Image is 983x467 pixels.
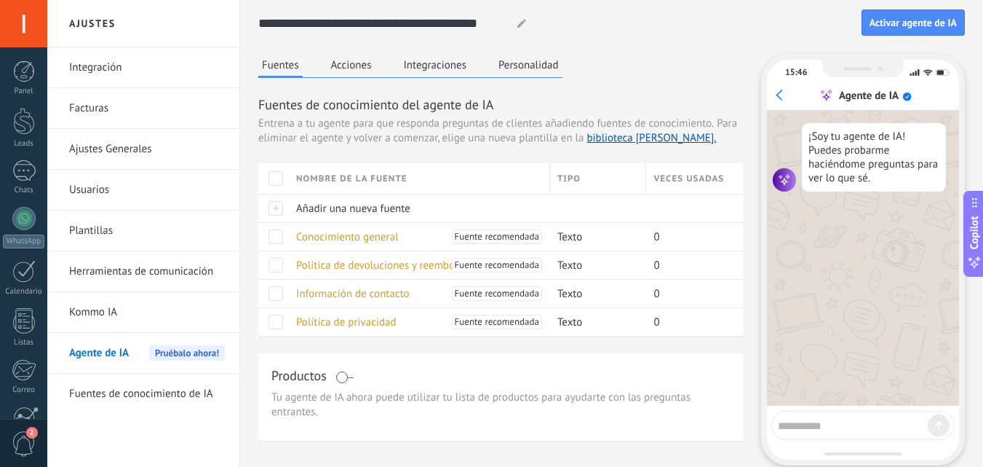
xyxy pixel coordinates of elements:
[785,67,807,78] div: 15:46
[47,47,239,88] li: Integración
[653,287,659,301] span: 0
[455,315,539,329] span: Fuente recomendada
[967,216,982,249] span: Copilot
[773,168,796,192] img: agent icon
[646,280,732,307] div: 0
[839,89,899,103] div: Agente de IA
[69,47,225,88] a: Integración
[646,308,732,336] div: 0
[69,292,225,333] a: Kommo IA
[296,315,397,329] span: Política de privacidad
[455,258,539,272] span: Fuente recomendada
[653,259,659,272] span: 0
[327,54,375,76] button: Acciones
[653,230,659,244] span: 0
[861,9,965,36] button: Activar agente de IA
[400,54,471,76] button: Integraciones
[550,280,640,307] div: Texto
[258,117,737,145] span: Para eliminar el agente y volver a comenzar, elige una nueva plantilla en la
[271,366,327,385] h3: Productos
[3,186,45,195] div: Chats
[47,374,239,414] li: Fuentes de conocimiento de IA
[69,211,225,251] a: Plantillas
[47,333,239,374] li: Agente de IA
[550,163,646,194] div: Tipo
[289,223,543,251] div: Conocimiento general
[289,280,543,307] div: Información de contacto
[550,308,640,336] div: Texto
[47,292,239,333] li: Kommo IA
[47,88,239,129] li: Facturas
[149,345,225,361] span: Pruébalo ahora!
[47,251,239,292] li: Herramientas de comunicación
[869,17,957,28] span: Activar agente de IA
[26,427,38,439] span: 2
[47,211,239,251] li: Plantillas
[271,391,730,420] span: Tu agente de IA ahora puede utilizar tu lista de productos para ayudarte con las preguntas entran...
[586,131,716,145] a: biblioteca [PERSON_NAME].
[296,259,475,272] span: Política de devoluciones y reembolsos.
[557,259,582,272] span: Texto
[557,287,582,301] span: Texto
[3,338,45,348] div: Listas
[802,123,946,192] div: ¡Soy tu agente de IA! Puedes probarme haciéndome preguntas para ver lo que sé.
[47,129,239,170] li: Ajustes Generales
[557,230,582,244] span: Texto
[3,385,45,395] div: Correo
[550,251,640,279] div: Texto
[495,54,562,76] button: Personalidad
[69,129,225,170] a: Ajustes Generales
[646,223,732,251] div: 0
[296,287,410,301] span: Información de contacto
[653,315,659,329] span: 0
[69,251,225,292] a: Herramientas de comunicación
[296,230,399,244] span: Conocimiento general
[289,163,549,194] div: Nombre de la fuente
[296,202,410,216] span: Añadir una nueva fuente
[3,287,45,297] div: Calendario
[289,251,543,279] div: Política de devoluciones y reembolsos.
[258,117,714,131] span: Entrena a tu agente para que responda preguntas de clientes añadiendo fuentes de conocimiento.
[646,163,743,194] div: Veces usadas
[455,286,539,301] span: Fuente recomendada
[258,54,303,78] button: Fuentes
[69,170,225,211] a: Usuarios
[3,139,45,149] div: Leads
[69,333,225,374] a: Agente de IAPruébalo ahora!
[3,235,44,248] div: WhatsApp
[557,315,582,329] span: Texto
[646,251,732,279] div: 0
[69,374,225,415] a: Fuentes de conocimiento de IA
[550,223,640,251] div: Texto
[289,308,543,336] div: Política de privacidad
[3,87,45,96] div: Panel
[258,95,743,114] h3: Fuentes de conocimiento del agente de IA
[69,333,129,374] span: Agente de IA
[69,88,225,129] a: Facturas
[455,229,539,244] span: Fuente recomendada
[47,170,239,211] li: Usuarios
